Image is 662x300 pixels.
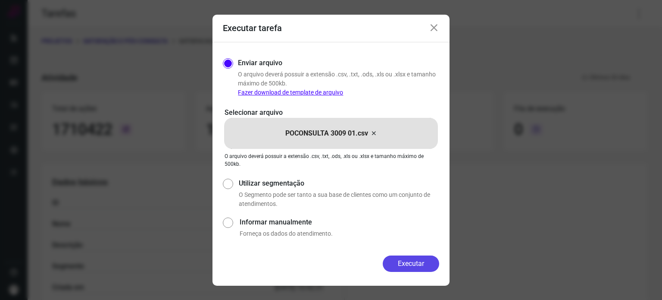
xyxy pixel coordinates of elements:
label: Informar manualmente [240,217,439,227]
p: Selecionar arquivo [225,107,437,118]
p: Forneça os dados do atendimento. [240,229,439,238]
label: Enviar arquivo [238,58,282,68]
p: POCONSULTA 3009 01.csv [285,128,368,139]
p: O arquivo deverá possuir a extensão .csv, .txt, .ods, .xls ou .xlsx e tamanho máximo de 500kb. [225,152,437,168]
p: O arquivo deverá possuir a extensão .csv, .txt, .ods, .xls ou .xlsx e tamanho máximo de 500kb. [238,70,439,97]
label: Utilizar segmentação [239,178,439,189]
h3: Executar tarefa [223,23,282,33]
a: Fazer download de template de arquivo [238,89,343,96]
p: O Segmento pode ser tanto a sua base de clientes como um conjunto de atendimentos. [239,190,439,208]
button: Executar [383,256,439,272]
